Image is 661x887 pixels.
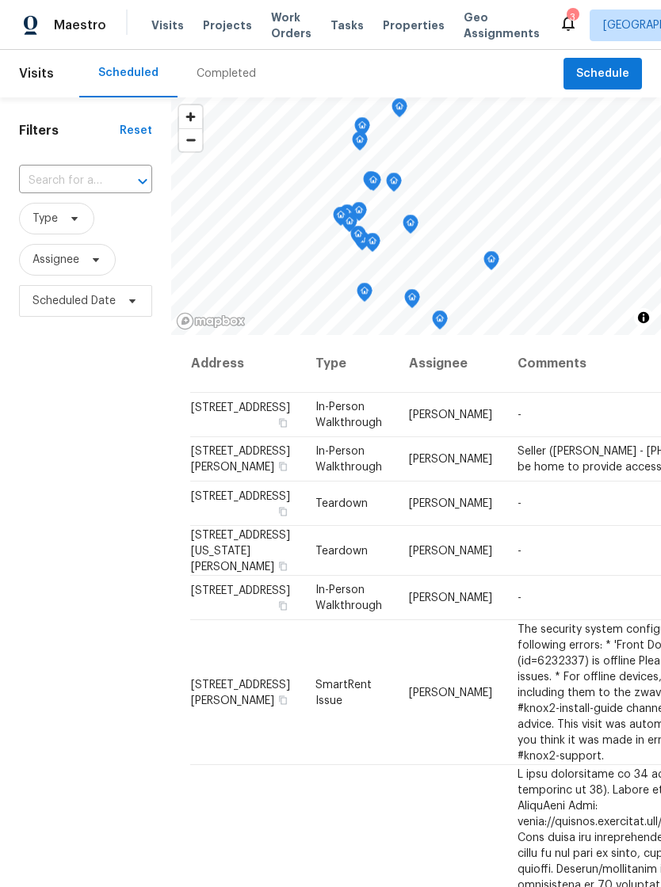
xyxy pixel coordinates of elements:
[276,459,290,474] button: Copy Address
[203,17,252,33] span: Projects
[315,498,368,509] span: Teardown
[179,129,202,151] span: Zoom out
[330,20,364,31] span: Tasks
[32,293,116,309] span: Scheduled Date
[32,211,58,227] span: Type
[404,289,420,314] div: Map marker
[518,409,522,421] span: -
[392,98,407,123] div: Map marker
[179,128,202,151] button: Zoom out
[383,17,445,33] span: Properties
[315,679,372,706] span: SmartRent Issue
[315,584,382,611] span: In-Person Walkthrough
[352,131,368,156] div: Map marker
[276,599,290,613] button: Copy Address
[354,117,370,142] div: Map marker
[386,173,402,197] div: Map marker
[518,592,522,603] span: -
[576,64,629,84] span: Schedule
[339,204,355,229] div: Map marker
[409,409,492,421] span: [PERSON_NAME]
[54,17,106,33] span: Maestro
[518,498,522,509] span: -
[191,529,290,572] span: [STREET_ADDRESS][US_STATE][PERSON_NAME]
[276,504,290,519] button: Copy Address
[191,491,290,502] span: [STREET_ADDRESS]
[315,402,382,428] span: In-Person Walkthrough
[176,312,246,330] a: Mapbox homepage
[191,446,290,473] span: [STREET_ADDRESS][PERSON_NAME]
[518,545,522,556] span: -
[567,10,578,25] div: 3
[639,309,648,326] span: Toggle attribution
[409,498,492,509] span: [PERSON_NAME]
[409,592,492,603] span: [PERSON_NAME]
[351,202,367,227] div: Map marker
[342,213,357,238] div: Map marker
[303,335,396,393] th: Type
[315,446,382,473] span: In-Person Walkthrough
[483,251,499,276] div: Map marker
[98,65,159,81] div: Scheduled
[365,172,381,196] div: Map marker
[396,335,505,393] th: Assignee
[276,692,290,706] button: Copy Address
[19,169,108,193] input: Search for an address...
[191,585,290,596] span: [STREET_ADDRESS]
[333,207,349,231] div: Map marker
[197,66,256,82] div: Completed
[19,123,120,139] h1: Filters
[350,226,366,250] div: Map marker
[120,123,152,139] div: Reset
[276,558,290,573] button: Copy Address
[32,252,79,268] span: Assignee
[191,402,290,413] span: [STREET_ADDRESS]
[315,545,368,556] span: Teardown
[190,335,303,393] th: Address
[564,58,642,90] button: Schedule
[132,170,154,192] button: Open
[464,10,540,41] span: Geo Assignments
[365,233,380,257] div: Map marker
[432,310,448,335] div: Map marker
[357,283,373,307] div: Map marker
[271,10,311,41] span: Work Orders
[276,416,290,430] button: Copy Address
[151,17,184,33] span: Visits
[363,171,379,196] div: Map marker
[179,105,202,128] button: Zoom in
[409,454,492,465] span: [PERSON_NAME]
[634,308,653,327] button: Toggle attribution
[191,679,290,706] span: [STREET_ADDRESS][PERSON_NAME]
[19,56,54,91] span: Visits
[403,215,418,239] div: Map marker
[409,687,492,698] span: [PERSON_NAME]
[409,545,492,556] span: [PERSON_NAME]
